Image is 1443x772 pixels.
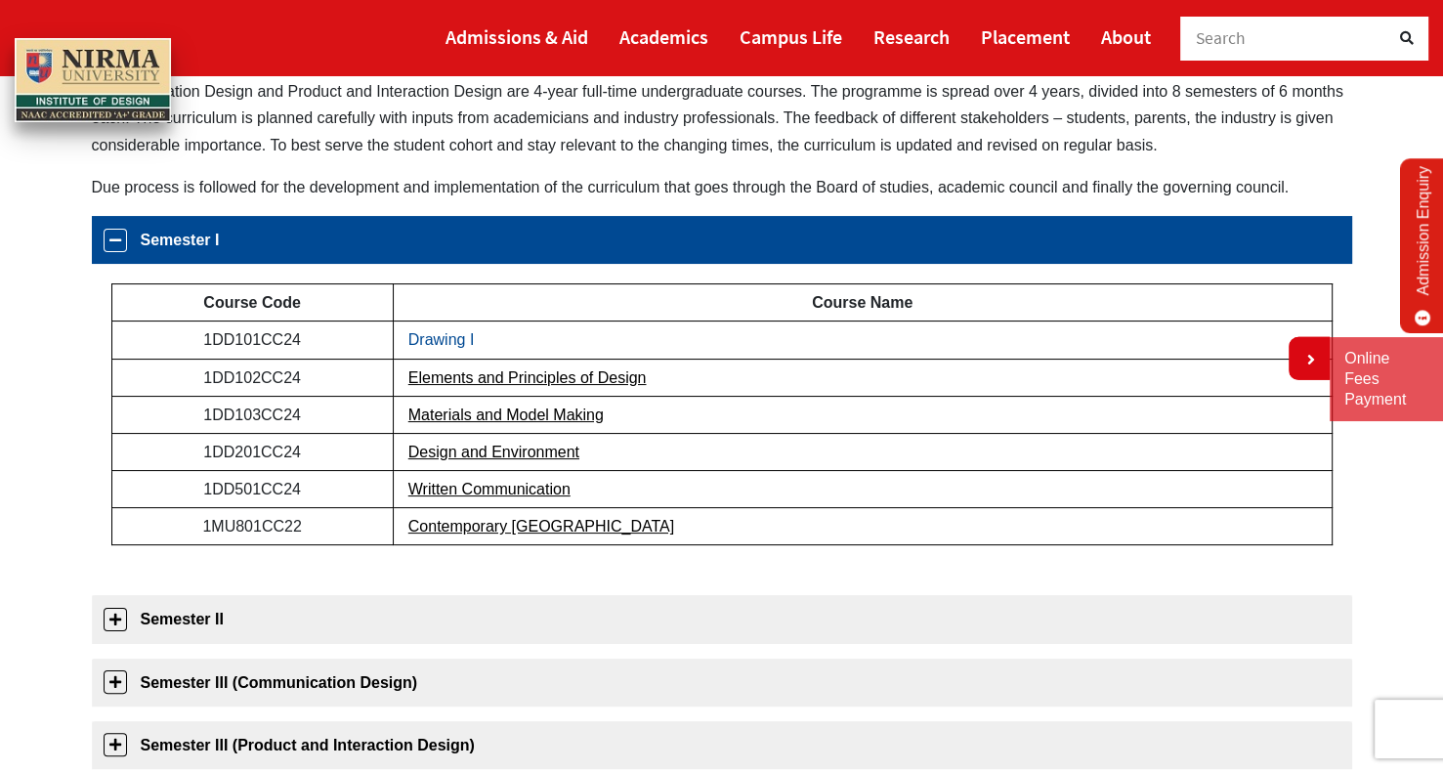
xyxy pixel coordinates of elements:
td: 1DD102CC24 [111,359,393,396]
img: main_logo [15,38,171,122]
a: Academics [619,17,708,57]
a: Online Fees Payment [1344,349,1428,409]
span: Search [1196,27,1247,49]
td: 1DD103CC24 [111,396,393,433]
a: Drawing I [408,331,475,348]
a: Research [873,17,950,57]
td: 1DD101CC24 [111,322,393,359]
a: Semester I [92,216,1352,264]
a: Design and Environment [408,444,579,460]
a: About [1101,17,1151,57]
a: Semester II [92,595,1352,643]
a: Materials and Model Making [408,407,604,423]
a: Semester III (Communication Design) [92,659,1352,707]
a: Elements and Principles of Design [408,369,647,386]
a: Placement [981,17,1070,57]
a: Written Communication [408,481,571,497]
a: Contemporary [GEOGRAPHIC_DATA] [408,518,674,535]
td: 1DD201CC24 [111,433,393,470]
p: Communication Design and Product and Interaction Design are 4-year full-time undergraduate course... [92,78,1352,158]
a: Admissions & Aid [446,17,588,57]
a: Semester III (Product and Interaction Design) [92,721,1352,769]
td: Course Code [111,284,393,322]
a: Campus Life [740,17,842,57]
p: Due process is followed for the development and implementation of the curriculum that goes throug... [92,174,1352,200]
td: 1MU801CC22 [111,508,393,545]
td: Course Name [393,284,1332,322]
td: 1DD501CC24 [111,471,393,508]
